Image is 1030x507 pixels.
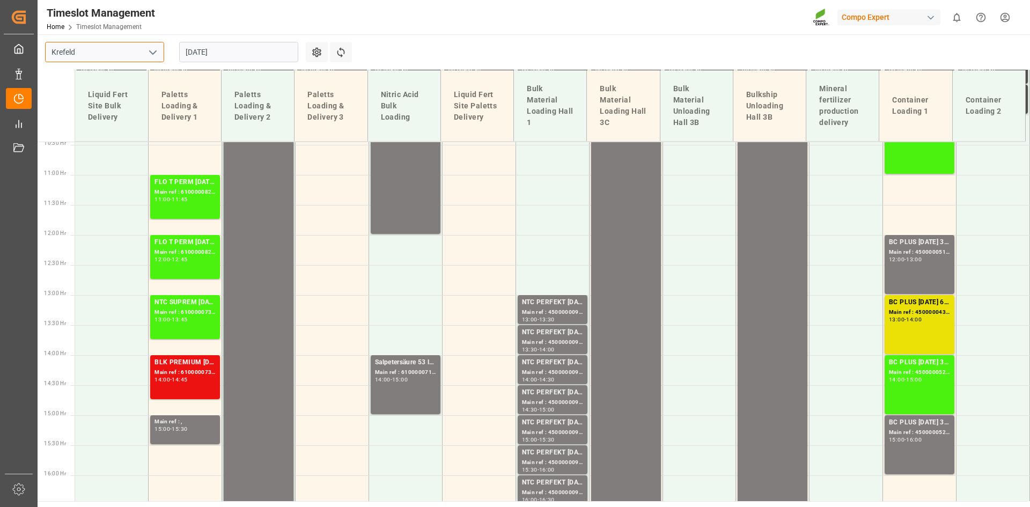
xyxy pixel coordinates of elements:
div: 13:00 [154,317,170,322]
button: open menu [144,44,160,61]
div: Main ref : 6100000737, 2000000222; [154,368,216,377]
div: Paletts Loading & Delivery 3 [303,85,358,127]
div: Bulk Material Loading Hall 1 [523,79,578,133]
div: 15:30 [172,427,187,431]
div: 16:00 [522,497,538,502]
div: 14:00 [154,377,170,382]
div: Bulkship Unloading Hall 3B [742,85,797,127]
div: - [170,317,172,322]
div: 14:00 [522,377,538,382]
div: - [170,427,172,431]
img: Screenshot%202023-09-29%20at%2010.02.21.png_1712312052.png [813,8,830,27]
div: - [170,257,172,262]
div: Paletts Loading & Delivery 2 [230,85,285,127]
span: 12:00 Hr [44,230,66,236]
div: Main ref : 6100000713, 2000000830; [375,368,436,377]
div: - [170,377,172,382]
div: 14:30 [539,377,555,382]
div: 14:00 [889,377,904,382]
div: - [538,347,539,352]
div: 15:00 [906,377,922,382]
div: Main ref : 4500000520, 2000000422; [889,368,950,377]
div: Main ref : 4500000095, 2000000074; [522,308,583,317]
div: - [538,467,539,472]
div: 12:00 [889,257,904,262]
div: 15:00 [154,427,170,431]
div: 13:00 [889,317,904,322]
div: Liquid Fert Site Paletts Delivery [450,85,505,127]
div: Main ref : 4500000432, 2000000025; [889,308,950,317]
div: 13:30 [522,347,538,352]
div: FLO T PERM [DATE] 25kg (x40) INT; [154,237,216,248]
div: Nitric Acid Bulk Loading [377,85,432,127]
div: Main ref : 4500000094, 2000000074; [522,338,583,347]
span: 11:00 Hr [44,170,66,176]
div: NTC PERFEKT [DATE]+1+TE (GW) BULK; [522,297,583,308]
div: NTC PERFEKT [DATE]+1+TE (GW) BULK; [522,327,583,338]
div: BLK PREMIUM [DATE] 25kg(x40)D,EN,PL,FNL; [154,357,216,368]
div: - [170,197,172,202]
div: NTC PERFEKT [DATE]+1+TE (GW) BULK; [522,447,583,458]
div: Main ref : 4500000519, 2000000422; [889,248,950,257]
a: Home [47,23,64,31]
div: 11:45 [172,197,187,202]
div: 16:30 [539,497,555,502]
div: 13:00 [906,257,922,262]
span: 13:30 Hr [44,320,66,326]
div: 15:00 [539,407,555,412]
div: - [538,407,539,412]
div: Salpetersäure 53 lose; [375,357,436,368]
div: NTC PERFEKT [DATE]+1+TE (GW) BULK; [522,477,583,488]
div: - [538,497,539,502]
div: Main ref : , [154,417,216,427]
div: 16:00 [906,437,922,442]
button: Compo Expert [837,7,945,27]
span: 15:00 Hr [44,410,66,416]
div: NTC SUPREM [DATE]+3+TE 600kg BB;TPL Bodenaktivator 20kg (x50) D,A,CH;NTC CLASSIC [DATE] 25kg (x40... [154,297,216,308]
div: Main ref : 4500000098, 2000000074; [522,398,583,407]
div: 15:00 [392,377,408,382]
div: Main ref : 6100000821, 2000000521; [154,248,216,257]
button: Help Center [969,5,993,30]
div: Main ref : 4500000521, 2000000422; [889,428,950,437]
span: 14:30 Hr [44,380,66,386]
div: Main ref : 4500000093, 2000000074; [522,428,583,437]
div: BC PLUS [DATE] 3M 25kg (x42) WW; [889,417,950,428]
div: 11:00 [154,197,170,202]
span: 12:30 Hr [44,260,66,266]
div: 13:45 [172,317,187,322]
div: Main ref : 4500000092, 2000000074; [522,368,583,377]
div: BC PLUS [DATE] 3M 25kg (x42) WW; [889,357,950,368]
div: Main ref : 6100000822, 2000000521; [154,188,216,197]
div: 15:00 [522,437,538,442]
div: 13:30 [539,317,555,322]
div: Bulk Material Unloading Hall 3B [669,79,724,133]
div: Container Loading 2 [961,90,1017,121]
div: Bulk Material Loading Hall 3C [595,79,651,133]
span: 14:00 Hr [44,350,66,356]
div: BC PLUS [DATE] 6M 25kg (x42) WW; [889,297,950,308]
div: Container Loading 1 [888,90,943,121]
span: 16:30 Hr [44,501,66,506]
div: 15:30 [522,467,538,472]
div: Paletts Loading & Delivery 1 [157,85,212,127]
span: 11:30 Hr [44,200,66,206]
div: - [391,377,392,382]
div: Timeslot Management [47,5,155,21]
div: - [538,317,539,322]
div: Compo Expert [837,10,940,25]
div: - [904,377,906,382]
div: - [904,437,906,442]
span: 13:00 Hr [44,290,66,296]
div: Liquid Fert Site Bulk Delivery [84,85,139,127]
div: NTC PERFEKT [DATE]+1+TE (GW) BULK; [522,387,583,398]
div: 16:00 [539,467,555,472]
span: 15:30 Hr [44,440,66,446]
div: Main ref : 4500000091, 2000000074; [522,488,583,497]
div: FLO T PERM [DATE] 25kg (x40) INT; [154,177,216,188]
div: 12:00 [154,257,170,262]
div: 15:00 [889,437,904,442]
span: 10:30 Hr [44,140,66,146]
div: Main ref : 4500000096, 2000000074; [522,458,583,467]
div: 14:45 [172,377,187,382]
